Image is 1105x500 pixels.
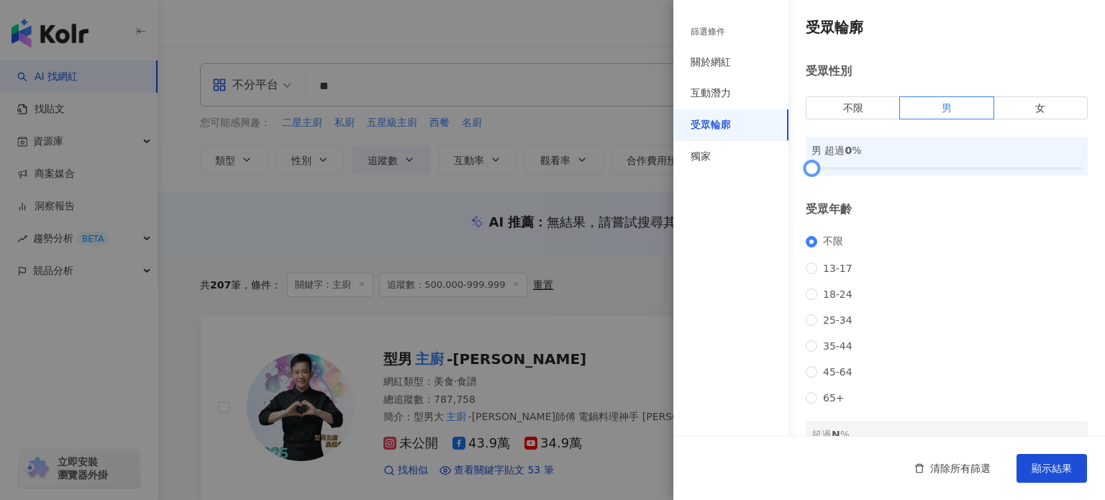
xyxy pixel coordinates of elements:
span: 清除所有篩選 [930,463,991,474]
span: 25-34 [817,314,858,326]
span: 13-17 [817,263,858,274]
span: 女 [1035,102,1045,114]
div: 關於網紅 [691,55,731,70]
div: 受眾輪廓 [691,118,731,132]
span: 0 [845,145,852,156]
span: N [832,429,840,440]
div: 超過 % [811,427,1082,442]
span: 35-44 [817,340,858,352]
div: 男 超過 % [811,142,1082,158]
div: 互動潛力 [691,86,731,101]
div: 篩選條件 [691,26,725,38]
span: 不限 [843,102,863,114]
span: 顯示結果 [1032,463,1072,474]
span: 18-24 [817,288,858,300]
div: 受眾年齡 [806,201,1088,217]
button: 清除所有篩選 [900,454,1005,483]
div: 獨家 [691,150,711,164]
button: 顯示結果 [1017,454,1087,483]
span: 45-64 [817,366,858,378]
span: delete [914,463,924,473]
h4: 受眾輪廓 [806,17,1088,37]
span: 65+ [817,392,850,404]
div: 受眾性別 [806,63,1088,79]
span: 不限 [817,235,849,248]
span: 男 [942,102,952,114]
